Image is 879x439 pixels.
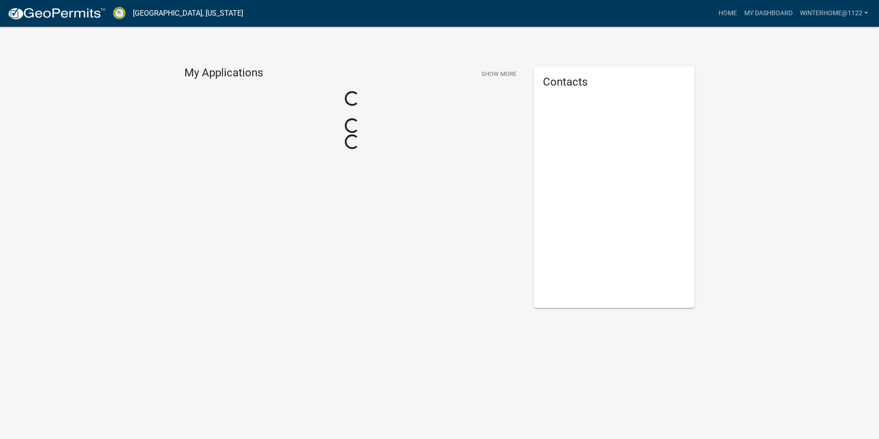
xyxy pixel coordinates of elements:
img: Crawford County, Georgia [113,7,126,19]
h5: Contacts [543,75,685,89]
a: My Dashboard [741,5,796,22]
a: Winterhome@1122 [796,5,872,22]
a: Home [715,5,741,22]
a: [GEOGRAPHIC_DATA], [US_STATE] [133,6,243,21]
button: Show More [478,66,520,81]
h4: My Applications [184,66,263,80]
